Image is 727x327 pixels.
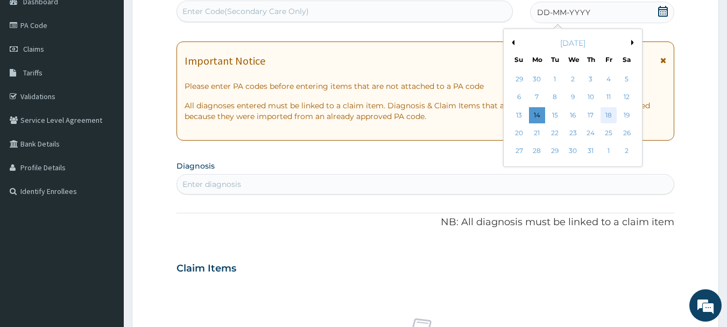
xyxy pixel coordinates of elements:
span: DD-MM-YYYY [537,7,590,18]
div: Choose Thursday, July 17th, 2025 [583,107,599,123]
div: Choose Wednesday, July 16th, 2025 [565,107,581,123]
div: Choose Wednesday, July 23rd, 2025 [565,125,581,141]
div: Choose Friday, August 1st, 2025 [601,143,617,159]
div: Choose Monday, July 28th, 2025 [529,143,545,159]
div: Sa [623,55,632,64]
div: Choose Saturday, July 19th, 2025 [619,107,635,123]
div: [DATE] [508,38,638,48]
div: Choose Tuesday, July 29th, 2025 [547,143,563,159]
div: Minimize live chat window [177,5,202,31]
div: Choose Tuesday, July 15th, 2025 [547,107,563,123]
h3: Claim Items [177,263,236,275]
div: Chat with us now [56,60,181,74]
div: Th [587,55,596,64]
div: Fr [604,55,613,64]
div: Choose Monday, July 7th, 2025 [529,89,545,106]
div: Choose Tuesday, July 1st, 2025 [547,71,563,87]
div: Choose Tuesday, July 8th, 2025 [547,89,563,106]
div: Choose Wednesday, July 30th, 2025 [565,143,581,159]
label: Diagnosis [177,161,215,171]
span: Claims [23,44,44,54]
span: We're online! [62,96,149,205]
div: Choose Saturday, July 5th, 2025 [619,71,635,87]
div: Choose Sunday, July 6th, 2025 [511,89,527,106]
div: Choose Friday, July 18th, 2025 [601,107,617,123]
div: Choose Saturday, July 26th, 2025 [619,125,635,141]
span: Tariffs [23,68,43,78]
button: Next Month [631,40,637,45]
div: Enter Code(Secondary Care Only) [182,6,309,17]
div: Choose Tuesday, July 22nd, 2025 [547,125,563,141]
div: Choose Sunday, July 27th, 2025 [511,143,527,159]
img: d_794563401_company_1708531726252_794563401 [20,54,44,81]
div: Choose Wednesday, July 9th, 2025 [565,89,581,106]
div: Choose Friday, July 11th, 2025 [601,89,617,106]
h1: Important Notice [185,55,265,67]
div: We [568,55,577,64]
p: NB: All diagnosis must be linked to a claim item [177,215,675,229]
div: Choose Friday, July 4th, 2025 [601,71,617,87]
div: Choose Friday, July 25th, 2025 [601,125,617,141]
div: Mo [532,55,541,64]
div: Choose Wednesday, July 2nd, 2025 [565,71,581,87]
div: Choose Monday, July 14th, 2025 [529,107,545,123]
div: Choose Sunday, July 20th, 2025 [511,125,527,141]
div: Choose Saturday, August 2nd, 2025 [619,143,635,159]
div: Choose Sunday, July 13th, 2025 [511,107,527,123]
div: Choose Sunday, June 29th, 2025 [511,71,527,87]
p: All diagnoses entered must be linked to a claim item. Diagnosis & Claim Items that are visible bu... [185,100,667,122]
div: Choose Monday, June 30th, 2025 [529,71,545,87]
div: Enter diagnosis [182,179,241,190]
div: Choose Saturday, July 12th, 2025 [619,89,635,106]
div: Choose Thursday, July 10th, 2025 [583,89,599,106]
button: Previous Month [509,40,514,45]
div: Su [514,55,524,64]
div: Choose Thursday, July 3rd, 2025 [583,71,599,87]
div: month 2025-07 [510,71,636,161]
p: Please enter PA codes before entering items that are not attached to a PA code [185,81,667,92]
div: Choose Thursday, July 31st, 2025 [583,143,599,159]
div: Choose Thursday, July 24th, 2025 [583,125,599,141]
div: Tu [550,55,560,64]
div: Choose Monday, July 21st, 2025 [529,125,545,141]
textarea: Type your message and hit 'Enter' [5,215,205,253]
